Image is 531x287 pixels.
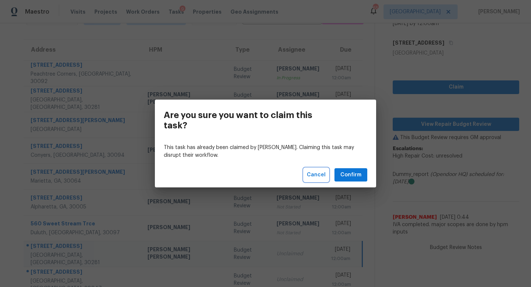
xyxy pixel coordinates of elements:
span: Confirm [340,170,361,180]
button: Cancel [304,168,329,182]
button: Confirm [334,168,367,182]
span: Cancel [307,170,326,180]
h3: Are you sure you want to claim this task? [164,110,334,131]
p: This task has already been claimed by [PERSON_NAME]. Claiming this task may disrupt their workflow. [164,144,367,159]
